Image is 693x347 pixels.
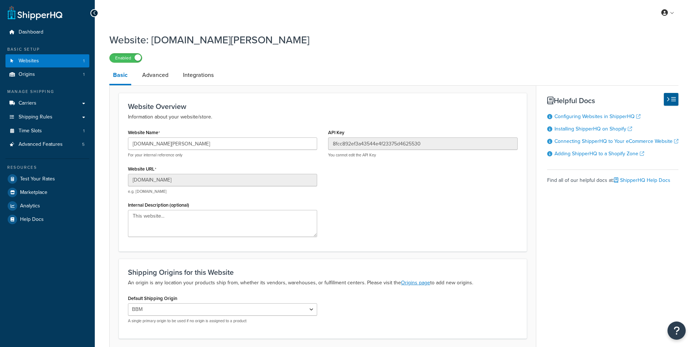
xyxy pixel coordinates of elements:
[83,128,85,134] span: 1
[128,318,317,324] p: A single primary origin to be used if no origin is assigned to a product
[19,128,42,134] span: Time Slots
[19,71,35,78] span: Origins
[128,102,518,110] h3: Website Overview
[109,66,131,85] a: Basic
[5,138,89,151] a: Advanced Features5
[109,33,669,47] h1: Website: [DOMAIN_NAME][PERSON_NAME]
[19,141,63,148] span: Advanced Features
[19,100,36,106] span: Carriers
[614,176,670,184] a: ShipperHQ Help Docs
[5,46,89,52] div: Basic Setup
[664,93,678,106] button: Hide Help Docs
[5,54,89,68] li: Websites
[20,176,55,182] span: Test Your Rates
[5,213,89,226] a: Help Docs
[179,66,217,84] a: Integrations
[83,71,85,78] span: 1
[128,210,317,237] textarea: This website...
[128,113,518,121] p: Information about your website/store.
[5,97,89,110] a: Carriers
[20,190,47,196] span: Marketplace
[128,189,317,194] p: e.g. [DOMAIN_NAME]
[83,58,85,64] span: 1
[128,166,156,172] label: Website URL
[110,54,142,62] label: Enabled
[5,26,89,39] a: Dashboard
[5,68,89,81] li: Origins
[328,130,344,135] label: API Key
[547,169,678,186] div: Find all of our helpful docs at:
[554,125,632,133] a: Installing ShipperHQ on Shopify
[5,186,89,199] a: Marketplace
[139,66,172,84] a: Advanced
[19,114,52,120] span: Shipping Rules
[20,217,44,223] span: Help Docs
[5,138,89,151] li: Advanced Features
[5,110,89,124] a: Shipping Rules
[328,152,517,158] p: You cannot edit the API Key
[128,296,177,301] label: Default Shipping Origin
[554,113,641,120] a: Configuring Websites in ShipperHQ
[5,54,89,68] a: Websites1
[128,130,160,136] label: Website Name
[5,164,89,171] div: Resources
[667,321,686,340] button: Open Resource Center
[5,199,89,213] a: Analytics
[82,141,85,148] span: 5
[554,150,644,157] a: Adding ShipperHQ to a Shopify Zone
[5,172,89,186] a: Test Your Rates
[5,89,89,95] div: Manage Shipping
[128,202,189,208] label: Internal Description (optional)
[128,278,518,287] p: An origin is any location your products ship from, whether its vendors, warehouses, or fulfillmen...
[547,97,678,105] h3: Helpful Docs
[5,124,89,138] li: Time Slots
[19,29,43,35] span: Dashboard
[128,268,518,276] h3: Shipping Origins for this Website
[554,137,678,145] a: Connecting ShipperHQ to Your eCommerce Website
[20,203,40,209] span: Analytics
[401,279,430,286] a: Origins page
[128,152,317,158] p: For your internal reference only
[5,68,89,81] a: Origins1
[5,124,89,138] a: Time Slots1
[328,137,517,150] input: XDL713J089NBV22
[19,58,39,64] span: Websites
